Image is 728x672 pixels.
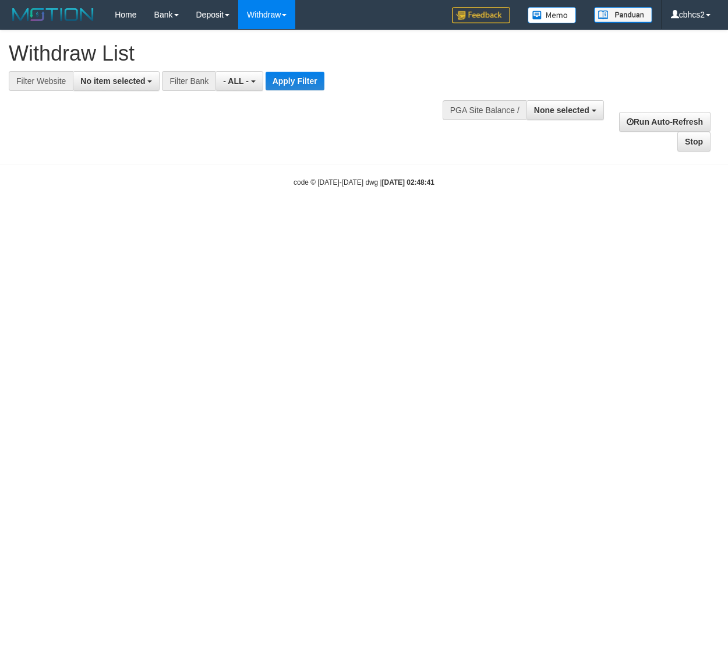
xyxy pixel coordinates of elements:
span: No item selected [80,76,145,86]
span: - ALL - [223,76,249,86]
button: Apply Filter [266,72,324,90]
img: MOTION_logo.png [9,6,97,23]
a: Stop [677,132,711,152]
button: None selected [526,100,604,120]
img: panduan.png [594,7,652,23]
a: Run Auto-Refresh [619,112,711,132]
strong: [DATE] 02:48:41 [382,178,434,187]
h1: Withdraw List [9,42,473,65]
button: - ALL - [215,71,263,91]
div: Filter Bank [162,71,215,91]
img: Feedback.jpg [452,7,510,23]
div: PGA Site Balance / [443,100,526,120]
img: Button%20Memo.svg [528,7,577,23]
div: Filter Website [9,71,73,91]
small: code © [DATE]-[DATE] dwg | [294,178,434,187]
button: No item selected [73,71,160,91]
span: None selected [534,105,589,115]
